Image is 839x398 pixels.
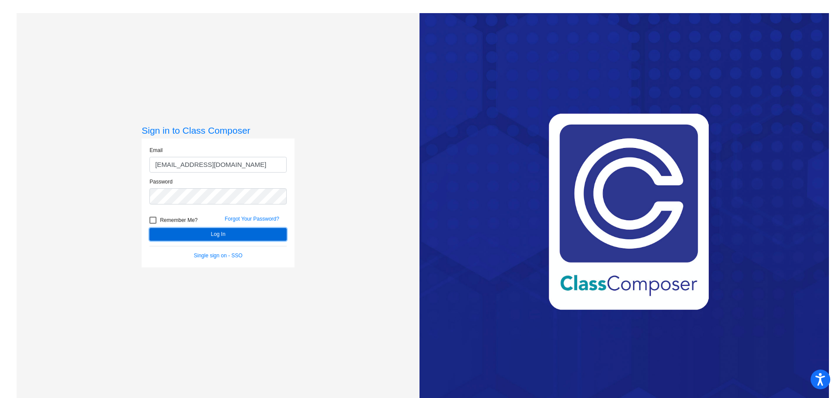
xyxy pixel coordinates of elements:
[160,215,198,225] span: Remember Me?
[149,228,287,241] button: Log In
[149,146,163,154] label: Email
[149,178,173,186] label: Password
[194,253,243,259] a: Single sign on - SSO
[142,125,295,136] h3: Sign in to Class Composer
[225,216,279,222] a: Forgot Your Password?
